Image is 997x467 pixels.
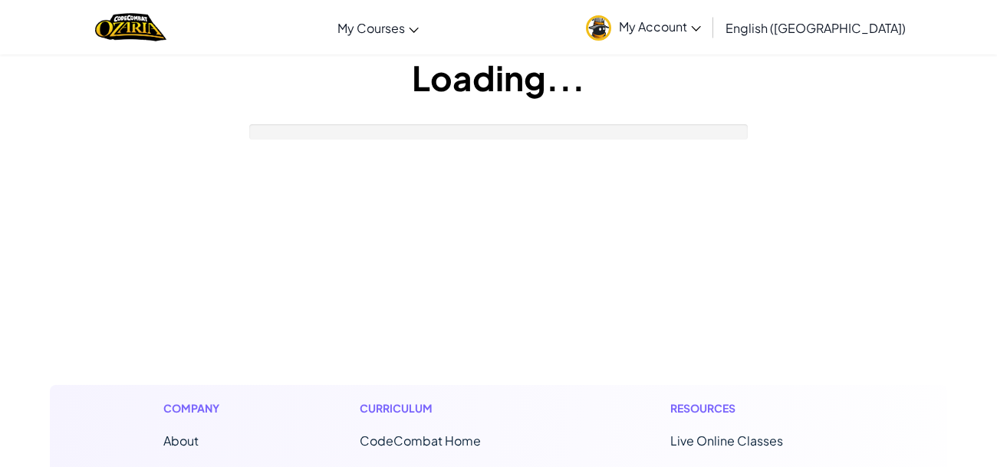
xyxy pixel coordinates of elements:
a: Live Online Classes [670,432,783,449]
a: About [163,432,199,449]
a: My Courses [330,7,426,48]
h1: Curriculum [360,400,545,416]
a: English ([GEOGRAPHIC_DATA]) [718,7,913,48]
h1: Company [163,400,235,416]
img: Home [95,12,166,43]
span: CodeCombat Home [360,432,481,449]
span: My Account [619,18,701,35]
img: avatar [586,15,611,41]
span: My Courses [337,20,405,36]
a: Ozaria by CodeCombat logo [95,12,166,43]
h1: Resources [670,400,834,416]
span: English ([GEOGRAPHIC_DATA]) [726,20,906,36]
a: My Account [578,3,709,51]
